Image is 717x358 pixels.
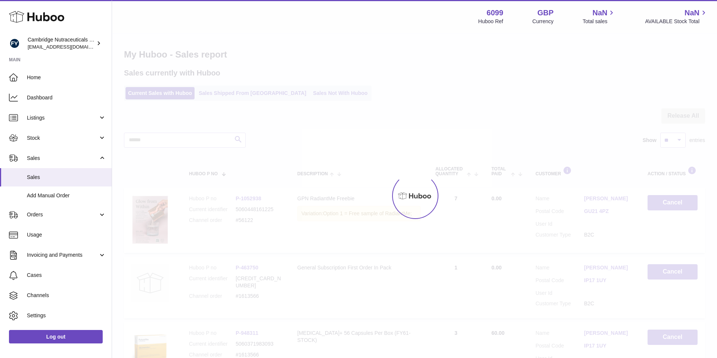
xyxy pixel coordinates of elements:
[9,330,103,343] a: Log out
[27,312,106,319] span: Settings
[27,292,106,299] span: Channels
[27,114,98,121] span: Listings
[533,18,554,25] div: Currency
[27,231,106,238] span: Usage
[537,8,553,18] strong: GBP
[487,8,503,18] strong: 6099
[592,8,607,18] span: NaN
[27,272,106,279] span: Cases
[27,135,98,142] span: Stock
[27,192,106,199] span: Add Manual Order
[685,8,699,18] span: NaN
[583,18,616,25] span: Total sales
[478,18,503,25] div: Huboo Ref
[27,211,98,218] span: Orders
[645,8,708,25] a: NaN AVAILABLE Stock Total
[583,8,616,25] a: NaN Total sales
[9,38,20,49] img: huboo@camnutra.com
[27,155,98,162] span: Sales
[27,94,106,101] span: Dashboard
[28,44,110,50] span: [EMAIL_ADDRESS][DOMAIN_NAME]
[27,251,98,259] span: Invoicing and Payments
[645,18,708,25] span: AVAILABLE Stock Total
[27,174,106,181] span: Sales
[28,36,95,50] div: Cambridge Nutraceuticals Ltd
[27,74,106,81] span: Home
